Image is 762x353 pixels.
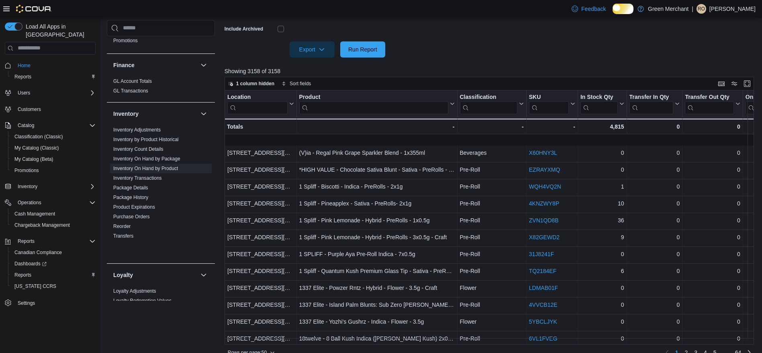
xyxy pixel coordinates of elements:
a: Cash Management [11,209,58,219]
div: In Stock Qty [580,93,618,101]
div: Loyalty [107,286,215,312]
span: Home [14,60,96,70]
div: Pre-Roll [460,300,523,309]
div: 0 [580,316,624,326]
a: 6VL1FVEG [529,335,558,341]
div: [STREET_ADDRESS][PERSON_NAME] [227,164,294,174]
div: (V)ia - Regal Pink Grape Sparkler Blend - 1x355ml [299,148,454,157]
div: 1337 Elite - Island Palm Blunts: Sub Zero [PERSON_NAME] - Indica - 3x0.7g [299,300,454,309]
span: [US_STATE] CCRS [14,283,56,289]
span: Promotions [14,167,39,174]
button: SKU [529,93,575,114]
a: Promotions [113,38,138,43]
div: [STREET_ADDRESS][PERSON_NAME] [227,232,294,242]
a: Settings [14,298,38,308]
div: 0 [685,181,740,191]
span: My Catalog (Classic) [11,143,96,153]
span: Users [14,88,96,98]
div: Transfer In Qty [629,93,673,114]
span: Chargeback Management [11,220,96,230]
button: Keyboard shortcuts [717,79,726,88]
a: Package Details [113,185,148,191]
nav: Complex example [5,56,96,330]
div: 9 [580,232,624,242]
div: Location [227,93,288,101]
div: Flower [460,316,523,326]
div: 1 [580,181,624,191]
span: 1 column hidden [236,80,274,87]
div: 0 [685,266,740,275]
button: 1 column hidden [225,79,278,88]
button: Sort fields [278,79,314,88]
a: Home [14,61,34,70]
button: Transfer In Qty [629,93,680,114]
div: SKU [529,93,569,101]
div: 0 [685,122,740,131]
span: Dashboards [11,259,96,269]
span: Loyalty Redemption Values [113,298,172,304]
div: 18twelve - 8 Ball Kush Indica ([PERSON_NAME] Kush) 2x0.5g [299,333,454,343]
a: Inventory by Product Historical [113,137,179,142]
div: 0 [629,300,680,309]
div: [STREET_ADDRESS][PERSON_NAME] [227,249,294,259]
span: Promotions [113,37,138,44]
div: 0 [629,122,680,131]
div: Pre-Roll [460,215,523,225]
span: Load All Apps in [GEOGRAPHIC_DATA] [22,23,96,39]
div: - [460,122,523,131]
div: 1 Spliff - Pink Lemonade - Hybrid - PreRolls - 3x0.5g - Craft [299,232,454,242]
div: 0 [685,215,740,225]
div: 0 [580,283,624,292]
a: Classification (Classic) [11,132,66,142]
button: Chargeback Management [8,220,99,231]
a: X60HNY3L [529,149,557,156]
div: Flower [460,283,523,292]
div: Location [227,93,288,114]
a: WQH4VQ2N [529,183,561,189]
div: [STREET_ADDRESS][PERSON_NAME] [227,148,294,157]
div: 0 [685,249,740,259]
span: Washington CCRS [11,281,96,291]
div: Pre-Roll [460,198,523,208]
div: [STREET_ADDRESS][PERSON_NAME] [227,300,294,309]
div: 0 [629,181,680,191]
span: Reports [14,74,31,80]
button: Product [299,93,454,114]
div: Transfer Out Qty [685,93,733,101]
button: Run Report [340,41,385,57]
div: [STREET_ADDRESS][PERSON_NAME] [227,215,294,225]
div: Pre-Roll [460,232,523,242]
div: *HIGH VALUE - Chocolate Sativa Blunt - Sativa - PreRolls - 1x1g [299,164,454,174]
span: Export [294,41,330,57]
div: 0 [685,333,740,343]
div: 0 [629,316,680,326]
button: Reports [8,71,99,82]
div: [STREET_ADDRESS][PERSON_NAME] [227,266,294,275]
span: Users [18,90,30,96]
a: X82GEWD2 [529,234,560,240]
span: GL Account Totals [113,78,152,84]
div: 0 [629,232,680,242]
p: Showing 3158 of 3158 [225,67,760,75]
span: Inventory Count Details [113,146,163,152]
div: 1337 Elite - Yozhi's Gushrz - Indica - Flower - 3.5g [299,316,454,326]
div: Pre-Roll [460,164,523,174]
p: [PERSON_NAME] [709,4,756,14]
div: 0 [580,164,624,174]
div: - [529,122,575,131]
div: 10 [580,198,624,208]
div: Rhiannon O'Brien [697,4,706,14]
span: Dashboards [14,261,47,267]
div: 1 Spliff - Biscotti - Indica - PreRolls - 2x1g [299,181,454,191]
div: 0 [629,249,680,259]
div: Pre-Roll [460,266,523,275]
a: 31J8241F [529,250,554,257]
img: Cova [16,5,52,13]
span: My Catalog (Beta) [14,156,53,162]
span: Package History [113,194,148,201]
a: 4VVCB12E [529,301,558,308]
button: Reports [14,236,38,246]
span: Inventory On Hand by Product [113,165,178,172]
div: 0 [580,300,624,309]
span: Classification (Classic) [11,132,96,142]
